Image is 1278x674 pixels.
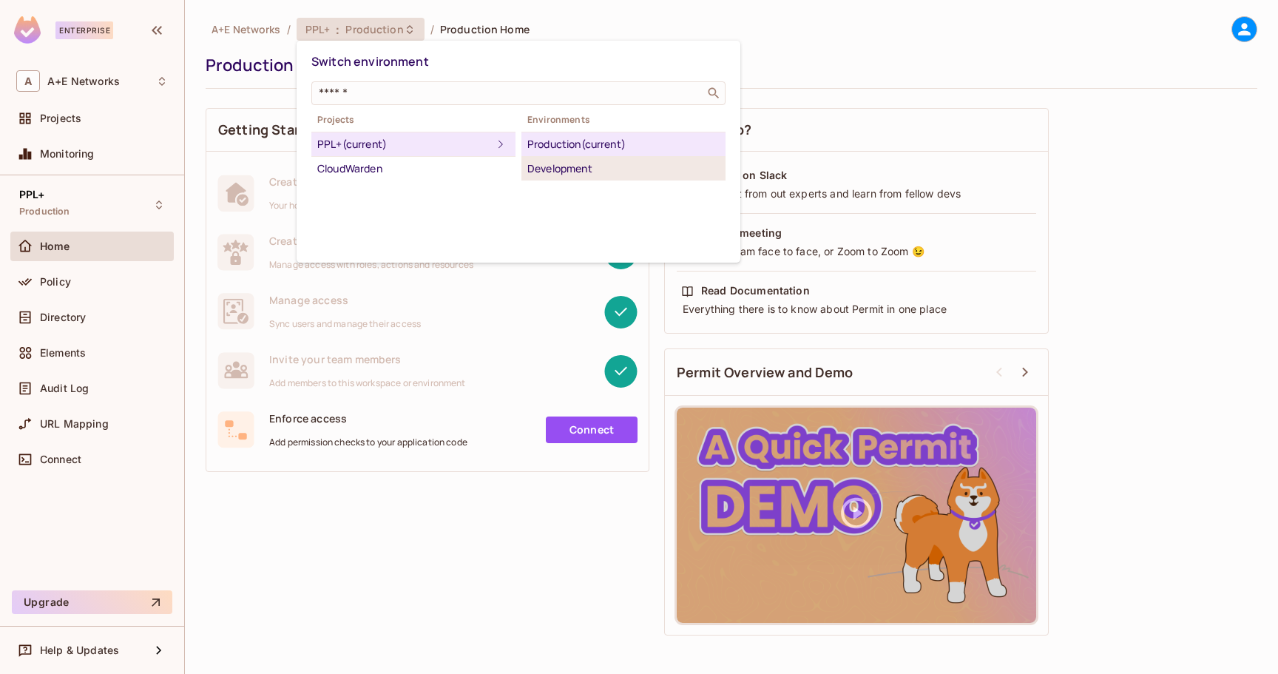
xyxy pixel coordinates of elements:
div: CloudWarden [317,160,510,178]
span: Switch environment [311,53,429,70]
span: Environments [521,114,726,126]
div: Development [527,160,720,178]
span: Projects [311,114,515,126]
div: PPL+ (current) [317,135,492,153]
div: Production (current) [527,135,720,153]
